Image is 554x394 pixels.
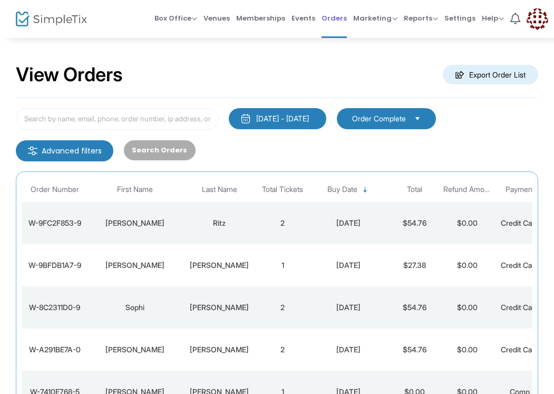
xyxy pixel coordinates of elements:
td: 2 [256,286,309,329]
div: Megan [90,218,180,228]
th: Total [388,177,441,202]
div: [DATE] - [DATE] [256,113,309,124]
th: Refund Amount [441,177,493,202]
input: Search by name, email, phone, order number, ip address, or last 4 digits of card [16,108,219,130]
span: First Name [117,185,153,194]
td: $0.00 [441,244,493,286]
span: Settings [444,5,475,32]
td: $0.00 [441,329,493,371]
button: Select [410,113,425,124]
td: 2 [256,329,309,371]
span: Credit Card [501,261,539,270]
span: Orders [322,5,347,32]
div: Brady [185,260,254,271]
span: Reports [404,13,438,23]
img: monthly [240,113,251,124]
div: W-8C2311D0-9 [24,302,85,313]
div: Sophi [90,302,180,313]
td: 1 [256,244,309,286]
span: Last Name [202,185,237,194]
td: $54.76 [388,329,441,371]
td: $0.00 [441,202,493,244]
div: Ritz [185,218,254,228]
span: Venues [203,5,230,32]
div: Sara [90,260,180,271]
div: W-9BFDB1A7-9 [24,260,85,271]
span: Marketing [353,13,397,23]
span: Events [291,5,315,32]
div: 9/20/2025 [312,302,385,313]
td: $54.76 [388,202,441,244]
span: Credit Card [501,345,539,354]
span: Memberships [236,5,285,32]
th: Total Tickets [256,177,309,202]
td: $27.38 [388,244,441,286]
span: Credit Card [501,218,539,227]
span: Credit Card [501,303,539,312]
td: $54.76 [388,286,441,329]
img: filter [27,146,38,156]
div: 9/20/2025 [312,218,385,228]
span: Payment [506,185,534,194]
span: Buy Date [327,185,357,194]
div: 9/20/2025 [312,260,385,271]
button: [DATE] - [DATE] [229,108,326,129]
m-button: Advanced filters [16,140,113,161]
span: Order Complete [352,113,406,124]
td: $0.00 [441,286,493,329]
h2: View Orders [16,63,123,87]
div: Lee [185,344,254,355]
span: Order Number [31,185,79,194]
span: Help [482,13,504,23]
span: Box Office [154,13,197,23]
span: Sortable [361,186,370,194]
div: McArthur [185,302,254,313]
div: W-9FC2F853-9 [24,218,85,228]
m-button: Export Order List [443,65,538,84]
div: W-A291BE7A-0 [24,344,85,355]
div: Alexandra [90,344,180,355]
div: 9/19/2025 [312,344,385,355]
td: 2 [256,202,309,244]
